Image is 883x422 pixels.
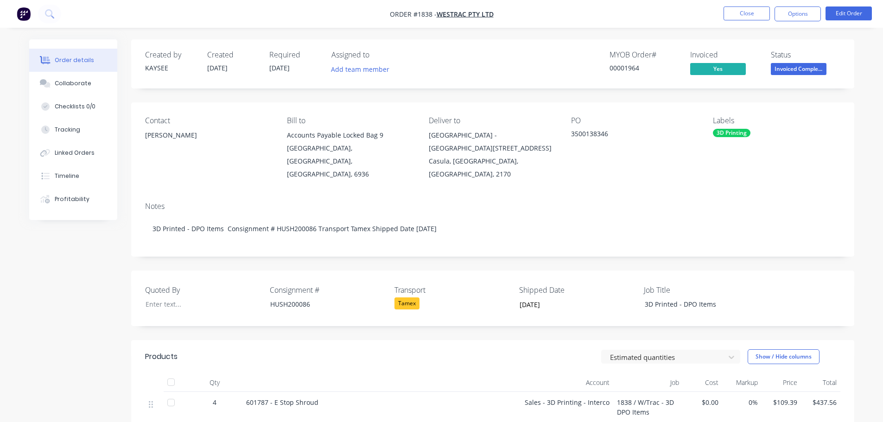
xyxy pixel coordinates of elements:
div: HUSH200086 [263,297,379,311]
div: Linked Orders [55,149,95,157]
iframe: Intercom live chat [851,391,874,413]
div: Tamex [394,297,419,309]
span: 4 [213,397,216,407]
div: Accounts Payable Locked Bag 9[GEOGRAPHIC_DATA], [GEOGRAPHIC_DATA], [GEOGRAPHIC_DATA], 6936 [287,129,414,181]
span: Invoiced Comple... [771,63,826,75]
div: PO [571,116,698,125]
button: Timeline [29,164,117,188]
div: 3D Printed - DPO Items Consignment # HUSH200086 Transport Tamex Shipped Date [DATE] [145,214,840,243]
div: [PERSON_NAME] [145,129,272,142]
button: Profitability [29,188,117,211]
button: Options [775,6,821,21]
div: MYOB Order # [610,50,679,59]
div: Price [762,373,801,392]
button: Add team member [331,63,394,76]
div: 3D Printed - DPO Items [637,297,753,311]
div: Bill to [287,116,414,125]
label: Quoted By [145,284,261,296]
div: Assigned to [331,50,424,59]
div: Invoiced [690,50,760,59]
button: Order details [29,49,117,72]
div: Casula, [GEOGRAPHIC_DATA], [GEOGRAPHIC_DATA], 2170 [429,155,556,181]
button: Show / Hide columns [748,349,819,364]
div: Qty [187,373,242,392]
div: [GEOGRAPHIC_DATA] - [GEOGRAPHIC_DATA][STREET_ADDRESS]Casula, [GEOGRAPHIC_DATA], [GEOGRAPHIC_DATA]... [429,129,556,181]
span: 0% [726,397,758,407]
button: Close [724,6,770,20]
div: [GEOGRAPHIC_DATA], [GEOGRAPHIC_DATA], [GEOGRAPHIC_DATA], 6936 [287,142,414,181]
div: Notes [145,202,840,211]
span: Yes [690,63,746,75]
span: [DATE] [207,63,228,72]
div: Status [771,50,840,59]
div: Cost [683,373,722,392]
div: Products [145,351,178,362]
button: Edit Order [826,6,872,20]
button: Linked Orders [29,141,117,164]
div: Markup [722,373,762,392]
button: Checklists 0/0 [29,95,117,118]
div: Account [521,373,613,392]
div: Order details [55,56,94,64]
label: Consignment # [270,284,386,296]
div: [PERSON_NAME] [145,129,272,158]
span: Order #1838 - [390,10,437,19]
div: Tracking [55,126,80,134]
div: Timeline [55,172,79,180]
span: [DATE] [269,63,290,72]
div: Deliver to [429,116,556,125]
label: Shipped Date [519,284,635,296]
div: Collaborate [55,79,91,88]
div: Checklists 0/0 [55,102,95,111]
button: Invoiced Comple... [771,63,826,77]
a: WesTrac Pty Ltd [437,10,494,19]
div: Created by [145,50,196,59]
div: 00001964 [610,63,679,73]
span: $0.00 [686,397,718,407]
button: Collaborate [29,72,117,95]
div: 3500138346 [571,129,687,142]
button: Add team member [326,63,394,76]
div: [GEOGRAPHIC_DATA] - [GEOGRAPHIC_DATA][STREET_ADDRESS] [429,129,556,155]
span: $437.56 [805,397,837,407]
span: 601787 - E Stop Shroud [246,398,318,407]
label: Job Title [644,284,760,296]
div: Required [269,50,320,59]
div: KAYSEE [145,63,196,73]
div: Job [613,373,683,392]
img: Factory [17,7,31,21]
div: Contact [145,116,272,125]
button: Tracking [29,118,117,141]
input: Enter date [513,298,629,312]
div: 3D Printing [713,129,750,137]
div: Created [207,50,258,59]
div: Labels [713,116,840,125]
div: Profitability [55,195,89,203]
span: $109.39 [765,397,797,407]
div: Accounts Payable Locked Bag 9 [287,129,414,142]
label: Transport [394,284,510,296]
div: Total [801,373,840,392]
